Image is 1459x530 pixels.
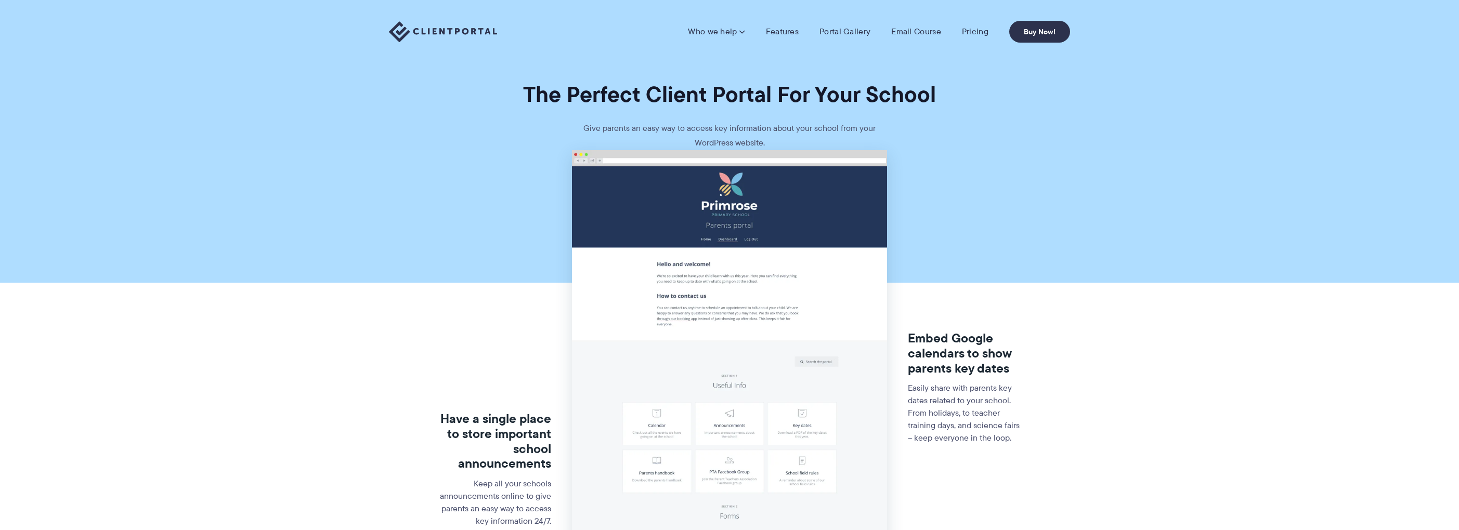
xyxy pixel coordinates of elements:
p: Easily share with parents key dates related to your school. From holidays, to teacher training da... [908,382,1022,444]
a: Pricing [962,27,988,37]
a: Email Course [891,27,941,37]
h3: Have a single place to store important school announcements [438,412,552,471]
a: Buy Now! [1009,21,1070,43]
a: Who we help [688,27,745,37]
a: Portal Gallery [819,27,870,37]
p: Give parents an easy way to access key information about your school from your WordPress website. [574,121,885,150]
p: Keep all your schools announcements online to give parents an easy way to access key information ... [438,478,552,527]
h3: Embed Google calendars to show parents key dates [908,331,1022,376]
a: Features [766,27,799,37]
